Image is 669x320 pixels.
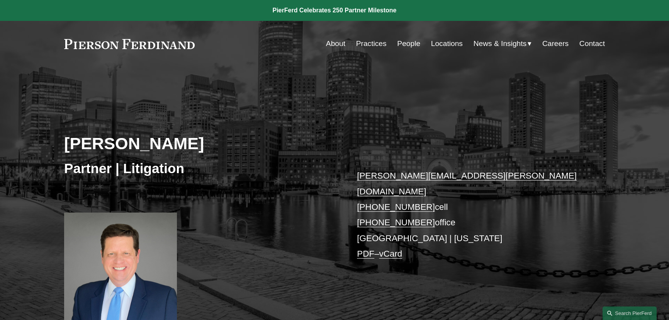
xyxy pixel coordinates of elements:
a: About [326,36,345,51]
h3: Partner | Litigation [64,160,334,177]
a: folder dropdown [474,36,532,51]
a: Search this site [603,306,657,320]
p: cell office [GEOGRAPHIC_DATA] | [US_STATE] – [357,168,582,262]
a: [PERSON_NAME][EMAIL_ADDRESS][PERSON_NAME][DOMAIN_NAME] [357,171,577,196]
a: [PHONE_NUMBER] [357,202,435,212]
a: [PHONE_NUMBER] [357,218,435,227]
span: News & Insights [474,37,527,51]
h2: [PERSON_NAME] [64,133,334,153]
a: Practices [356,36,387,51]
a: PDF [357,249,374,259]
a: Careers [542,36,569,51]
a: vCard [379,249,402,259]
a: People [397,36,420,51]
a: Contact [579,36,605,51]
a: Locations [431,36,463,51]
